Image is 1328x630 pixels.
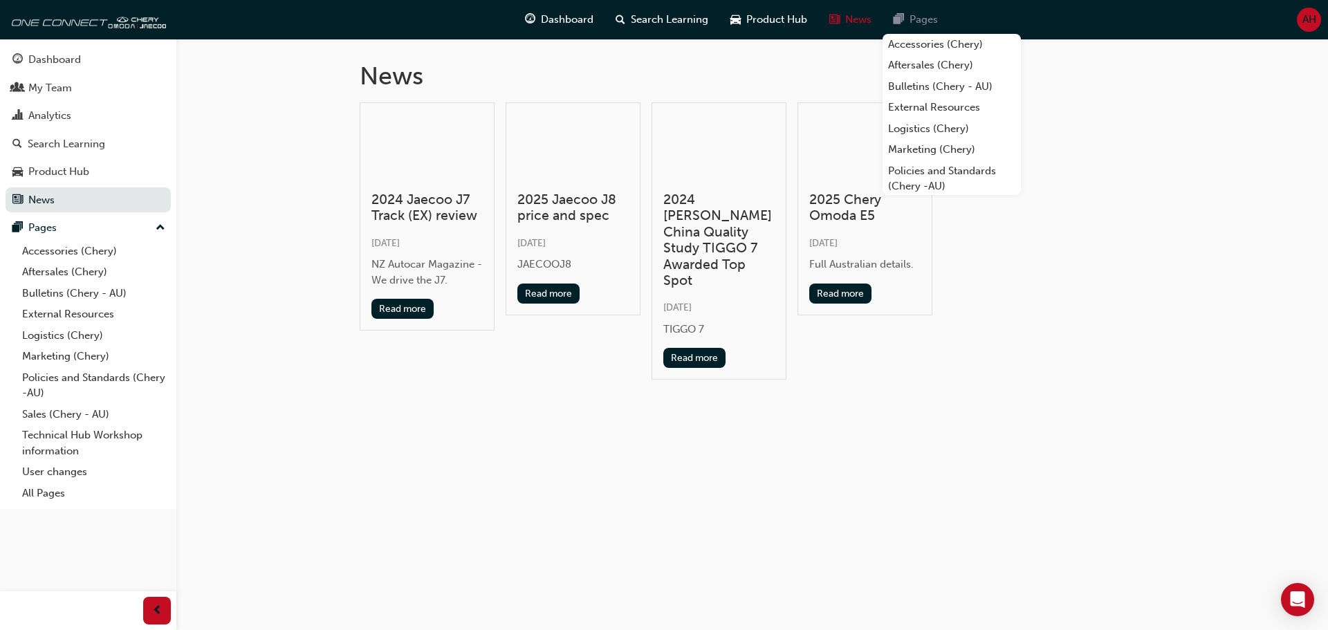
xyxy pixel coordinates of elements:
a: Aftersales (Chery) [17,261,171,283]
span: car-icon [12,166,23,178]
button: Read more [371,299,434,319]
div: JAECOOJ8 [517,257,629,272]
span: Search Learning [631,12,708,28]
span: chart-icon [12,110,23,122]
span: pages-icon [894,11,904,28]
a: Analytics [6,103,171,129]
div: TIGGO 7 [663,322,775,337]
a: User changes [17,461,171,483]
div: Full Australian details. [809,257,921,272]
span: car-icon [730,11,741,28]
span: AH [1302,12,1316,28]
div: Pages [28,220,57,236]
span: News [845,12,871,28]
a: Bulletins (Chery - AU) [17,283,171,304]
span: news-icon [12,194,23,207]
a: pages-iconPages [883,6,949,34]
span: search-icon [616,11,625,28]
button: Pages [6,215,171,241]
div: NZ Autocar Magazine - We drive the J7. [371,257,483,288]
a: 2025 Jaecoo J8 price and spec[DATE]JAECOOJ8Read more [506,102,640,315]
a: search-iconSearch Learning [605,6,719,34]
span: guage-icon [12,54,23,66]
a: My Team [6,75,171,101]
span: pages-icon [12,222,23,234]
a: 2024 [PERSON_NAME] China Quality Study TIGGO 7 Awarded Top Spot[DATE]TIGGO 7Read more [652,102,786,380]
span: [DATE] [371,237,400,249]
span: up-icon [156,219,165,237]
span: search-icon [12,138,22,151]
a: Aftersales (Chery) [883,55,1021,76]
a: News [6,187,171,213]
button: AH [1297,8,1321,32]
h3: 2024 Jaecoo J7 Track (EX) review [371,192,483,224]
span: Dashboard [541,12,593,28]
a: Marketing (Chery) [17,346,171,367]
button: Read more [663,348,726,368]
a: Accessories (Chery) [883,34,1021,55]
span: Product Hub [746,12,807,28]
a: 2024 Jaecoo J7 Track (EX) review[DATE]NZ Autocar Magazine - We drive the J7.Read more [360,102,495,331]
span: prev-icon [152,602,163,620]
button: Read more [517,284,580,304]
span: [DATE] [663,302,692,313]
a: Logistics (Chery) [17,325,171,346]
a: Dashboard [6,47,171,73]
div: Analytics [28,108,71,124]
h3: 2025 Chery Omoda E5 [809,192,921,224]
span: Pages [910,12,938,28]
a: External Resources [883,97,1021,118]
a: Technical Hub Workshop information [17,425,171,461]
span: [DATE] [517,237,546,249]
span: people-icon [12,82,23,95]
a: Accessories (Chery) [17,241,171,262]
span: news-icon [829,11,840,28]
a: 2025 Chery Omoda E5[DATE]Full Australian details.Read more [797,102,932,315]
div: Open Intercom Messenger [1281,583,1314,616]
a: news-iconNews [818,6,883,34]
button: Read more [809,284,872,304]
div: Search Learning [28,136,105,152]
h1: News [360,61,1145,91]
img: oneconnect [7,6,166,33]
a: All Pages [17,483,171,504]
a: guage-iconDashboard [514,6,605,34]
div: Product Hub [28,164,89,180]
span: [DATE] [809,237,838,249]
a: Marketing (Chery) [883,139,1021,160]
button: DashboardMy TeamAnalyticsSearch LearningProduct HubNews [6,44,171,215]
a: Logistics (Chery) [883,118,1021,140]
h3: 2025 Jaecoo J8 price and spec [517,192,629,224]
a: Policies and Standards (Chery -AU) [17,367,171,404]
div: My Team [28,80,72,96]
div: Dashboard [28,52,81,68]
a: Search Learning [6,131,171,157]
a: Bulletins (Chery - AU) [883,76,1021,98]
a: Product Hub [6,159,171,185]
a: car-iconProduct Hub [719,6,818,34]
span: guage-icon [525,11,535,28]
a: Sales (Chery - AU) [17,404,171,425]
h3: 2024 [PERSON_NAME] China Quality Study TIGGO 7 Awarded Top Spot [663,192,775,288]
a: Policies and Standards (Chery -AU) [883,160,1021,197]
a: External Resources [17,304,171,325]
